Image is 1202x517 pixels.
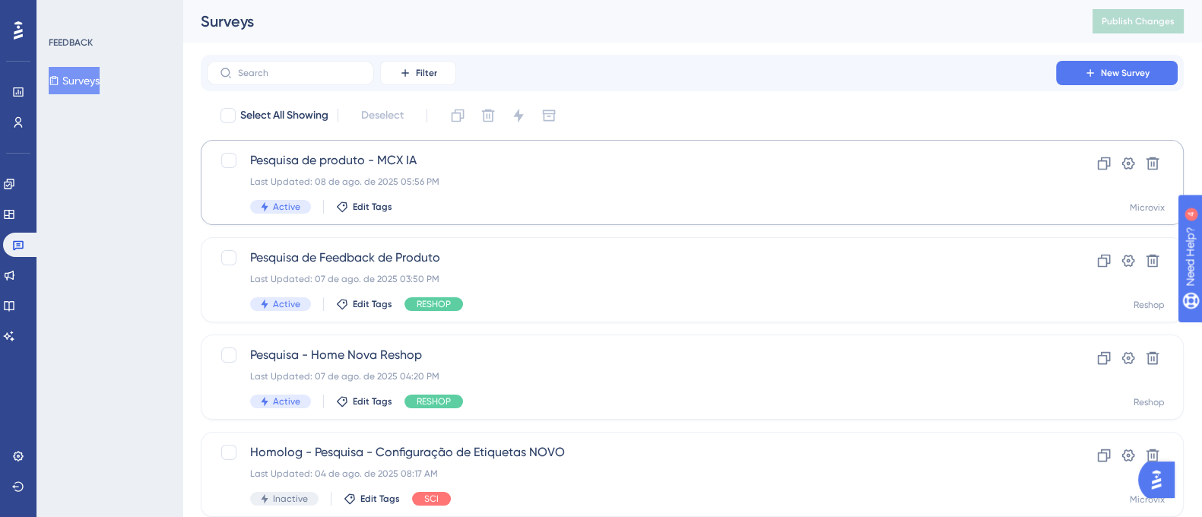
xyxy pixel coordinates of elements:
div: Last Updated: 07 de ago. de 2025 04:20 PM [250,370,1013,382]
span: SCI [424,493,439,505]
div: 4 [106,8,110,20]
div: Reshop [1134,396,1165,408]
span: RESHOP [417,298,451,310]
button: Publish Changes [1093,9,1184,33]
span: Pesquisa de Feedback de Produto [250,249,1013,267]
div: Reshop [1134,299,1165,311]
span: Select All Showing [240,106,328,125]
span: Filter [416,67,437,79]
span: Pesquisa - Home Nova Reshop [250,346,1013,364]
div: Microvix [1130,493,1165,506]
span: Edit Tags [353,201,392,213]
span: Deselect [361,106,404,125]
span: Need Help? [36,4,95,22]
button: Deselect [347,102,417,129]
span: New Survey [1101,67,1150,79]
span: RESHOP [417,395,451,408]
div: Last Updated: 08 de ago. de 2025 05:56 PM [250,176,1013,188]
span: Active [273,201,300,213]
span: Inactive [273,493,308,505]
div: Surveys [201,11,1055,32]
span: Active [273,298,300,310]
button: New Survey [1056,61,1178,85]
div: Last Updated: 07 de ago. de 2025 03:50 PM [250,273,1013,285]
button: Surveys [49,67,100,94]
button: Edit Tags [344,493,400,505]
span: Homolog - Pesquisa - Configuração de Etiquetas NOVO [250,443,1013,461]
div: Microvix [1130,201,1165,214]
span: Edit Tags [353,298,392,310]
span: Publish Changes [1102,15,1175,27]
span: Edit Tags [353,395,392,408]
button: Edit Tags [336,298,392,310]
span: Active [273,395,300,408]
div: FEEDBACK [49,36,93,49]
button: Filter [380,61,456,85]
span: Pesquisa de produto - MCX IA [250,151,1013,170]
button: Edit Tags [336,201,392,213]
span: Edit Tags [360,493,400,505]
iframe: UserGuiding AI Assistant Launcher [1138,457,1184,503]
div: Last Updated: 04 de ago. de 2025 08:17 AM [250,468,1013,480]
button: Edit Tags [336,395,392,408]
input: Search [238,68,361,78]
